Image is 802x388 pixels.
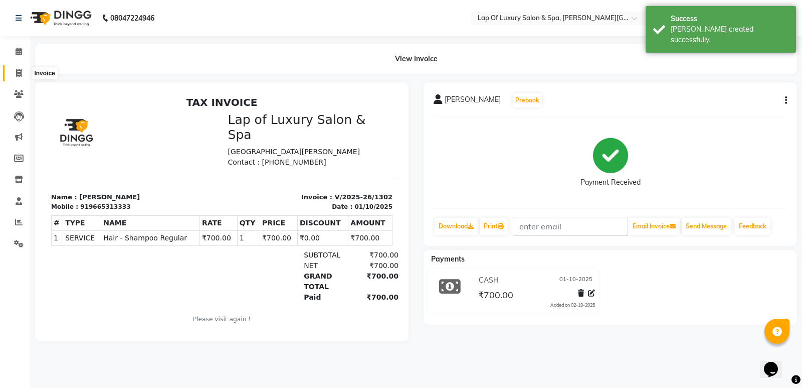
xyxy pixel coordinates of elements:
div: Generated By : at 02/10/2025 [6,235,347,244]
div: GRAND TOTAL [253,179,303,200]
span: 01-10-2025 [559,275,592,286]
td: ₹700.00 [215,138,253,153]
div: Success [671,14,788,24]
div: 919665313333 [35,110,85,119]
span: Hair - Shampoo Regular [58,141,152,151]
td: ₹0.00 [252,138,303,153]
th: AMOUNT [303,123,347,138]
p: [GEOGRAPHIC_DATA][PERSON_NAME] [183,54,348,65]
div: ₹700.00 [303,179,353,200]
div: Bill created successfully. [671,24,788,45]
div: Added on 02-10-2025 [550,302,595,309]
div: ₹700.00 [303,168,353,179]
div: Payment Received [580,177,641,188]
p: Name : [PERSON_NAME] [6,100,171,110]
h2: TAX INVOICE [6,4,347,16]
div: Date : [287,110,307,119]
h3: Lap of Luxury Salon & Spa [183,20,348,50]
span: [PERSON_NAME] [445,94,501,108]
td: ₹700.00 [154,138,192,153]
th: TYPE [18,123,56,138]
th: PRICE [215,123,253,138]
div: SUBTOTAL [253,158,303,168]
button: Send Message [682,218,731,235]
div: Paid [253,200,303,210]
th: RATE [154,123,192,138]
td: ₹700.00 [303,138,347,153]
th: # [7,123,18,138]
a: Print [480,218,508,235]
a: Feedback [735,218,770,235]
th: QTY [192,123,215,138]
th: DISCOUNT [252,123,303,138]
a: Download [435,218,478,235]
p: Invoice : V/2025-26/1302 [183,100,348,110]
td: 1 [192,138,215,153]
button: Email Invoice [629,218,680,235]
button: Prebook [513,93,542,107]
img: logo [26,4,94,32]
div: NET [253,168,303,179]
th: NAME [56,123,155,138]
td: SERVICE [18,138,56,153]
td: 1 [7,138,18,153]
span: Payments [431,254,465,264]
div: Mobile : [6,110,33,119]
b: 08047224946 [110,4,154,32]
p: Contact : [PHONE_NUMBER] [183,65,348,75]
div: View Invoice [35,44,797,74]
iframe: chat widget [760,348,792,378]
div: ₹700.00 [303,158,353,168]
div: 01/10/2025 [309,110,347,119]
div: Invoice [32,67,57,79]
p: Please visit again ! [6,222,347,231]
div: ₹700.00 [303,200,353,210]
span: ₹700.00 [478,289,513,303]
span: CASH [479,275,499,286]
input: enter email [513,217,628,236]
